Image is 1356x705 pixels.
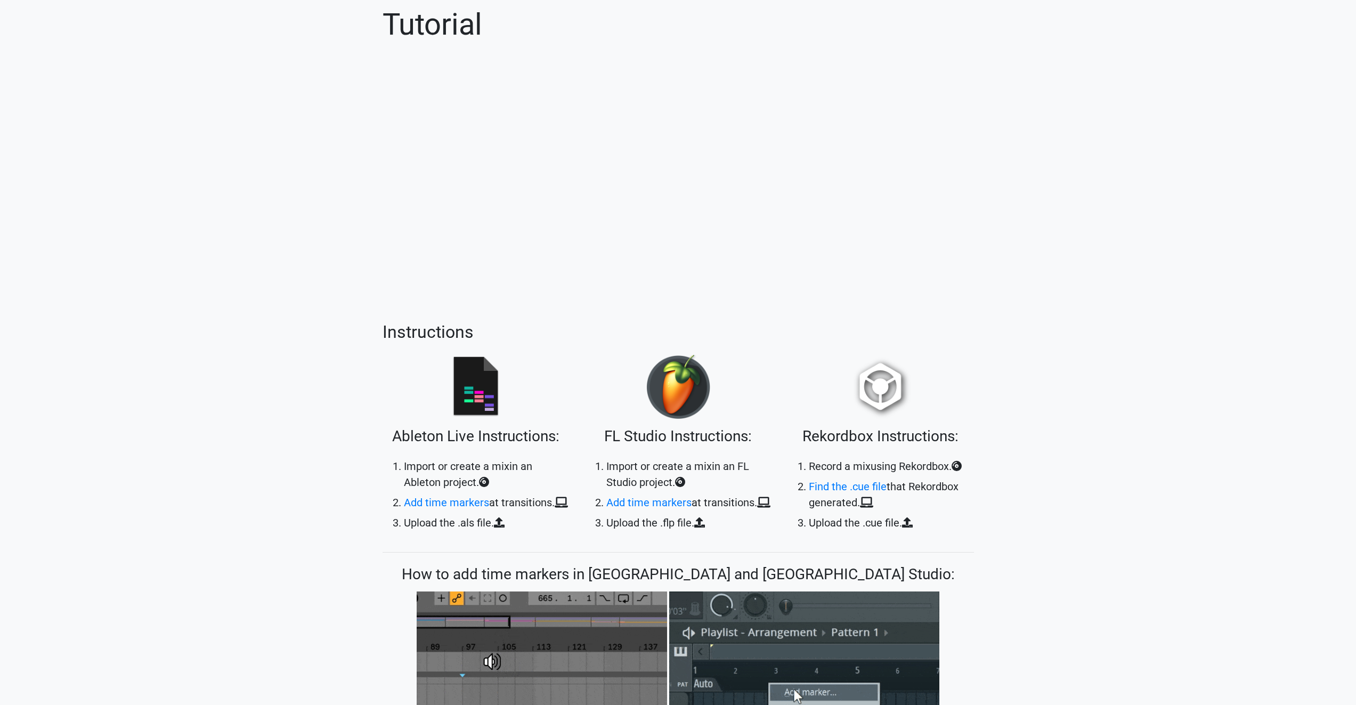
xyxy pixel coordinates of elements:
[809,460,871,473] strong: Record a mix
[606,495,772,510] li: at transitions.
[849,355,913,419] img: rb.png
[383,7,974,43] h1: Tutorial
[606,460,712,473] strong: Import or create a mix
[404,496,489,509] a: Add time markers
[606,516,692,529] strong: Upload the .flp file
[404,458,569,490] li: in an Ableton project.
[585,427,772,445] h3: FL Studio Instructions:
[809,480,887,493] a: Find the .cue file
[787,427,974,445] h3: Rekordbox Instructions:
[404,460,509,473] strong: Import or create a mix
[606,515,772,531] li: .
[809,458,974,474] li: using Rekordbox.
[383,565,974,584] h3: How to add time markers in [GEOGRAPHIC_DATA] and [GEOGRAPHIC_DATA] Studio:
[383,427,569,445] h3: Ableton Live Instructions:
[606,496,692,509] a: Add time markers
[606,458,772,490] li: in an FL Studio project.
[404,495,569,510] li: at transitions.
[809,516,899,529] strong: Upload the .cue file
[809,515,974,531] li: .
[809,479,974,510] li: that Rekordbox generated.
[646,355,710,419] img: fl.png
[404,515,569,531] li: .
[383,322,974,342] h2: Instructions
[404,516,491,529] strong: Upload the .als file
[444,355,508,419] img: ableton.png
